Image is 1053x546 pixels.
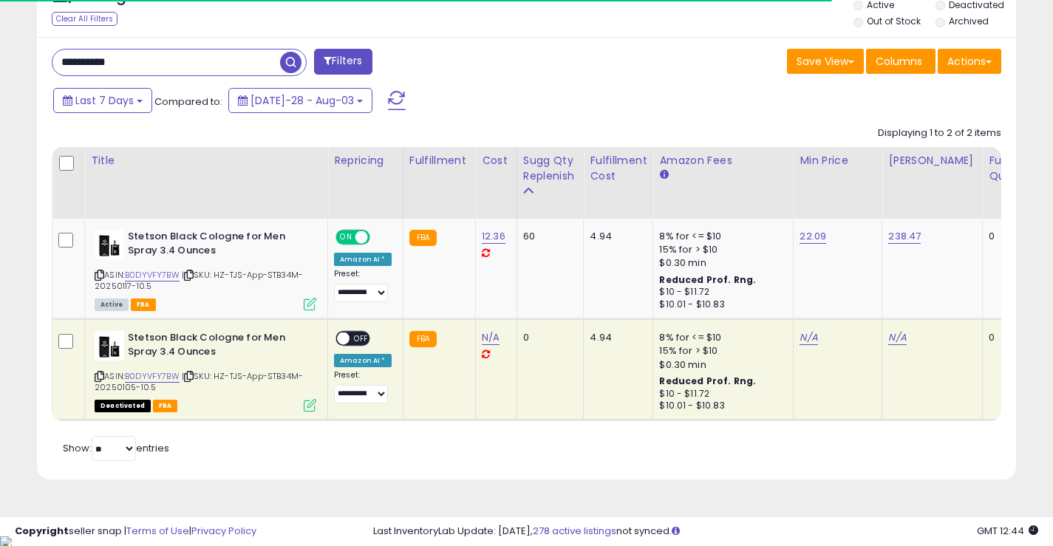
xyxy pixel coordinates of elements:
[659,243,782,256] div: 15% for > $10
[368,231,392,244] span: OFF
[590,153,647,184] div: Fulfillment Cost
[659,153,787,168] div: Amazon Fees
[659,230,782,243] div: 8% for <= $10
[95,331,316,410] div: ASIN:
[659,298,782,311] div: $10.01 - $10.83
[523,331,573,344] div: 0
[523,230,573,243] div: 60
[95,230,124,259] img: 31ZCkHD7LhL._SL40_.jpg
[350,332,373,345] span: OFF
[53,88,152,113] button: Last 7 Days
[989,230,1035,243] div: 0
[409,153,469,168] div: Fulfillment
[482,153,511,168] div: Cost
[128,230,307,261] b: Stetson Black Cologne for Men Spray 3.4 Ounces
[126,524,189,538] a: Terms of Use
[128,331,307,362] b: Stetson Black Cologne for Men Spray 3.4 Ounces
[977,524,1038,538] span: 2025-08-11 12:44 GMT
[95,269,303,291] span: | SKU: HZ-TJS-App-STB34M-20250117-10.5
[153,400,178,412] span: FBA
[131,298,156,311] span: FBA
[154,95,222,109] span: Compared to:
[334,153,397,168] div: Repricing
[95,230,316,309] div: ASIN:
[91,153,321,168] div: Title
[590,331,641,344] div: 4.94
[659,168,668,182] small: Amazon Fees.
[888,153,976,168] div: [PERSON_NAME]
[337,231,355,244] span: ON
[95,298,129,311] span: All listings currently available for purchase on Amazon
[800,229,826,244] a: 22.09
[888,229,921,244] a: 238.47
[52,12,117,26] div: Clear All Filters
[949,15,989,27] label: Archived
[373,525,1038,539] div: Last InventoryLab Update: [DATE], not synced.
[409,331,437,347] small: FBA
[659,358,782,372] div: $0.30 min
[866,49,936,74] button: Columns
[989,331,1035,344] div: 0
[251,93,354,108] span: [DATE]-28 - Aug-03
[659,375,756,387] b: Reduced Prof. Rng.
[334,253,392,266] div: Amazon AI *
[659,286,782,298] div: $10 - $11.72
[125,269,180,281] a: B0DYVFY7BW
[482,229,505,244] a: 12.36
[334,370,392,403] div: Preset:
[938,49,1001,74] button: Actions
[659,256,782,270] div: $0.30 min
[787,49,864,74] button: Save View
[334,269,392,302] div: Preset:
[659,273,756,286] b: Reduced Prof. Rng.
[590,230,641,243] div: 4.94
[867,15,921,27] label: Out of Stock
[878,126,1001,140] div: Displaying 1 to 2 of 2 items
[989,153,1040,184] div: Fulfillable Quantity
[95,331,124,361] img: 31ZCkHD7LhL._SL40_.jpg
[888,330,906,345] a: N/A
[15,525,256,539] div: seller snap | |
[15,524,69,538] strong: Copyright
[125,370,180,383] a: B0DYVFY7BW
[876,54,922,69] span: Columns
[517,147,584,219] th: Please note that this number is a calculation based on your required days of coverage and your ve...
[228,88,372,113] button: [DATE]-28 - Aug-03
[659,400,782,412] div: $10.01 - $10.83
[314,49,372,75] button: Filters
[659,344,782,358] div: 15% for > $10
[533,524,616,538] a: 278 active listings
[63,441,169,455] span: Show: entries
[75,93,134,108] span: Last 7 Days
[482,330,500,345] a: N/A
[95,400,151,412] span: All listings that are unavailable for purchase on Amazon for any reason other than out-of-stock
[659,331,782,344] div: 8% for <= $10
[191,524,256,538] a: Privacy Policy
[334,354,392,367] div: Amazon AI *
[95,370,303,392] span: | SKU: HZ-TJS-App-STB34M-20250105-10.5
[800,330,817,345] a: N/A
[409,230,437,246] small: FBA
[800,153,876,168] div: Min Price
[523,153,578,184] div: Sugg Qty Replenish
[659,388,782,400] div: $10 - $11.72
